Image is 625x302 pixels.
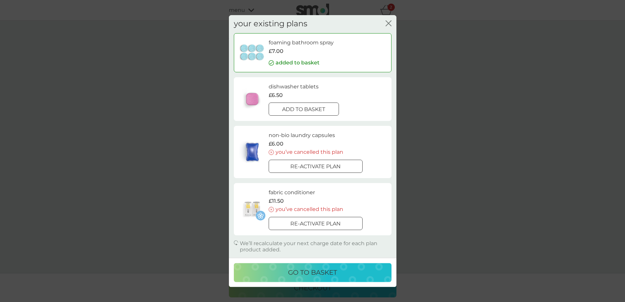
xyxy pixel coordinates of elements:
p: you’ve cancelled this plan [276,148,343,157]
button: close [386,20,391,27]
p: foaming bathroom spray [269,39,334,47]
p: go to basket [288,267,337,278]
h2: your existing plans [234,19,307,29]
p: We’ll recalculate your next charge date for each plan product added. [240,240,391,253]
p: £11.50 [269,197,284,205]
p: you’ve cancelled this plan [276,205,343,214]
button: Re-activate plan [269,160,363,173]
p: dishwasher tablets [269,83,319,91]
p: fabric conditioner [269,189,315,197]
button: go to basket [234,263,391,282]
p: £6.50 [269,91,283,100]
p: £7.00 [269,47,283,56]
p: non-bio laundry capsules [269,131,335,140]
p: added to basket [276,59,320,67]
p: Re-activate plan [290,163,341,171]
button: add to basket [269,103,339,116]
p: Re-activate plan [290,220,341,228]
p: add to basket [282,105,325,114]
button: Re-activate plan [269,217,363,230]
p: £6.00 [269,140,283,148]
